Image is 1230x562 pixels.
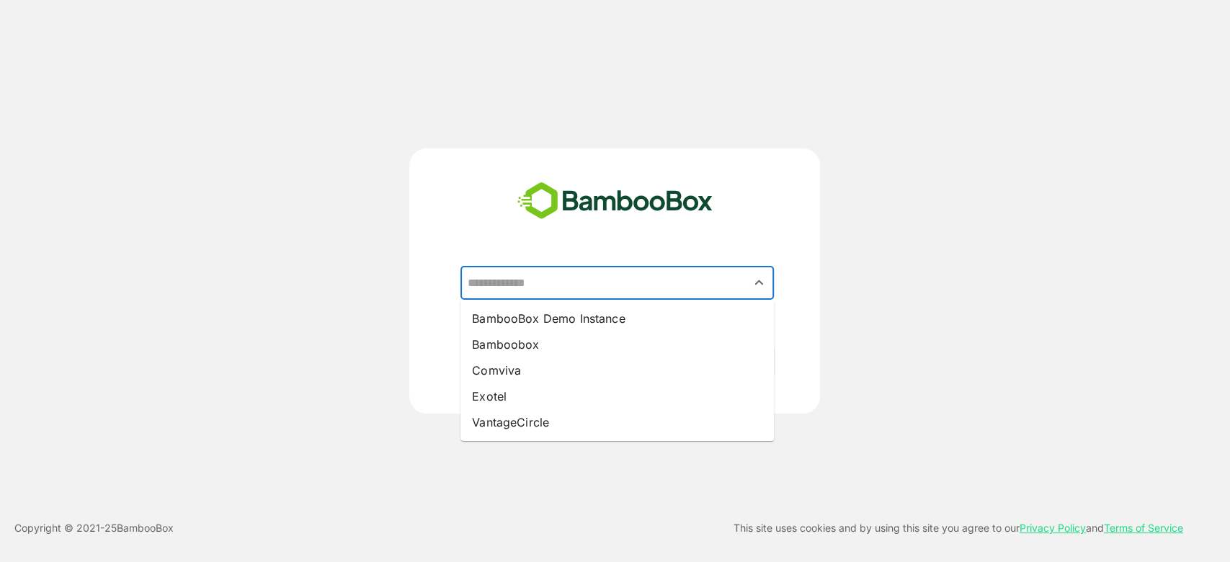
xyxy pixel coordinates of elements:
[749,273,769,293] button: Close
[460,331,774,357] li: Bamboobox
[14,519,174,537] p: Copyright © 2021- 25 BambooBox
[509,177,721,225] img: bamboobox
[460,409,774,435] li: VantageCircle
[1020,522,1086,534] a: Privacy Policy
[460,357,774,383] li: Comviva
[734,519,1183,537] p: This site uses cookies and by using this site you agree to our and
[1104,522,1183,534] a: Terms of Service
[460,383,774,409] li: Exotel
[460,305,774,331] li: BambooBox Demo Instance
